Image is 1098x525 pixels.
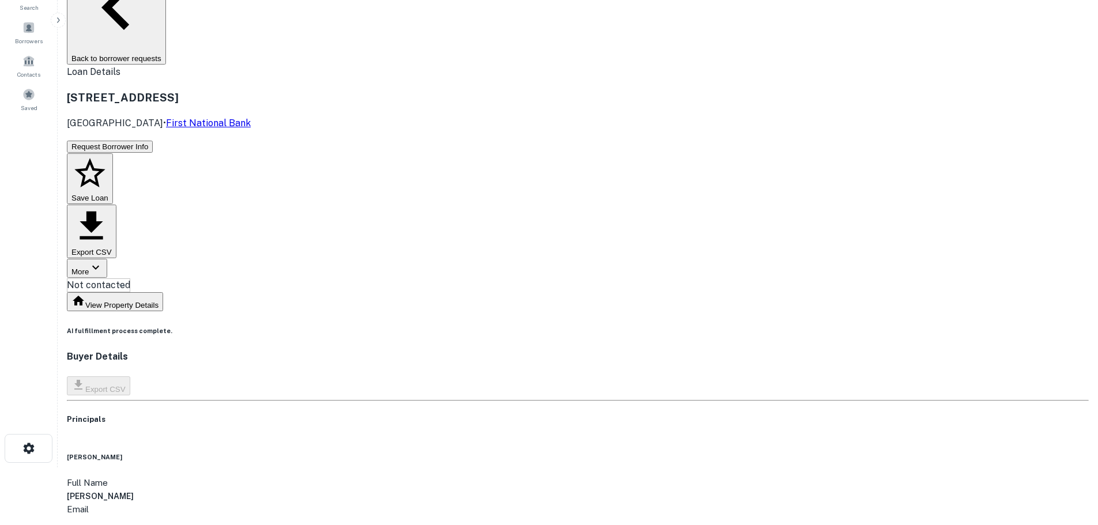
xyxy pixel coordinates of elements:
[67,278,130,292] div: Not contacted
[166,118,251,129] a: First National Bank
[67,116,1089,130] p: [GEOGRAPHIC_DATA] •
[20,3,39,12] span: Search
[67,414,1089,425] h5: Principals
[3,17,54,48] a: Borrowers
[1040,433,1098,488] iframe: Chat Widget
[67,66,120,77] span: Loan Details
[67,376,130,395] button: Export CSV
[15,36,43,46] span: Borrowers
[21,103,37,112] span: Saved
[3,50,54,81] a: Contacts
[67,153,113,204] button: Save Loan
[67,141,153,153] button: Request Borrower Info
[67,503,1089,516] p: Email
[67,89,1089,105] h3: [STREET_ADDRESS]
[67,350,1089,364] h4: Buyer Details
[67,476,1089,490] p: Full Name
[67,452,1089,462] h6: [PERSON_NAME]
[67,326,1089,335] h6: AI fulfillment process complete.
[67,490,1089,503] h6: [PERSON_NAME]
[3,84,54,115] a: Saved
[67,205,116,259] button: Export CSV
[67,259,107,278] button: More
[17,70,40,79] span: Contacts
[67,292,163,311] button: View Property Details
